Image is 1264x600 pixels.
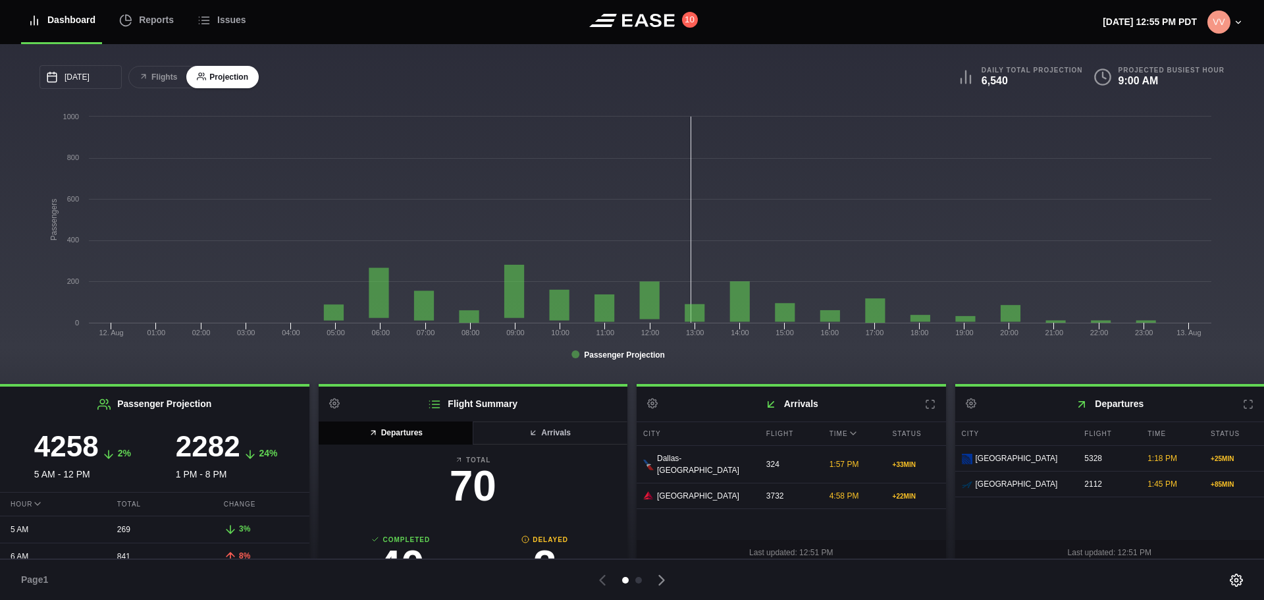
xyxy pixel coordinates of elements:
text: 800 [67,153,79,161]
text: 08:00 [461,329,480,337]
div: 5 AM - 12 PM [11,432,155,481]
text: 05:00 [327,329,345,337]
button: Arrivals [472,422,627,445]
a: Completed40 [329,535,473,593]
text: 03:00 [237,329,255,337]
text: 11:00 [596,329,615,337]
tspan: Passengers [49,199,59,240]
text: 1000 [63,113,79,121]
b: Total [329,455,618,465]
text: 21:00 [1045,329,1064,337]
div: 1 PM - 8 PM [155,432,299,481]
text: 07:00 [417,329,435,337]
span: [GEOGRAPHIC_DATA] [976,478,1058,490]
div: + 33 MIN [893,460,939,470]
span: 8% [239,551,250,560]
b: Delayed [473,535,617,545]
div: + 25 MIN [1211,454,1257,464]
tspan: Passenger Projection [584,350,665,360]
text: 04:00 [282,329,300,337]
div: Status [886,422,946,445]
button: Projection [186,66,259,89]
span: Page 1 [21,573,54,587]
span: 1:45 PM [1147,479,1177,489]
span: 4:58 PM [829,491,859,501]
text: 12:00 [641,329,660,337]
img: 315aad5f8c3b3bdba85a25f162631172 [1207,11,1230,34]
h3: 70 [329,465,618,507]
button: 10 [682,12,698,28]
input: mm/dd/yyyy [39,65,122,89]
a: Total70 [329,455,618,514]
text: 14:00 [731,329,749,337]
text: 10:00 [551,329,569,337]
span: [GEOGRAPHIC_DATA] [976,452,1058,464]
text: 13:00 [686,329,704,337]
span: 1:18 PM [1147,454,1177,463]
text: 18:00 [910,329,929,337]
text: 09:00 [506,329,525,337]
div: 2112 [1078,472,1138,497]
text: 200 [67,277,79,285]
text: 17:00 [866,329,884,337]
text: 06:00 [372,329,390,337]
text: 01:00 [147,329,166,337]
text: 0 [75,319,79,327]
h3: 2 [473,545,617,587]
div: Time [823,422,883,445]
b: Completed [329,535,473,545]
div: 3732 [760,483,820,508]
div: 269 [107,517,203,542]
span: 3% [239,524,250,533]
div: Last updated: 12:51 PM [637,540,946,565]
div: Status [1204,422,1264,445]
div: Total [107,493,203,516]
text: 19:00 [955,329,974,337]
div: Flight [1078,422,1138,445]
h2: Flight Summary [319,387,628,422]
text: 600 [67,195,79,203]
text: 02:00 [192,329,211,337]
span: 2% [118,448,131,458]
h2: Arrivals [637,387,946,422]
text: 15:00 [776,329,794,337]
span: Dallas-[GEOGRAPHIC_DATA] [657,452,750,476]
text: 16:00 [821,329,839,337]
span: 24% [259,448,278,458]
div: Change [213,493,309,516]
tspan: 13. Aug [1176,329,1201,337]
div: 841 [107,544,203,569]
div: 5328 [1078,446,1138,471]
div: 324 [760,452,820,477]
h3: 4258 [34,432,99,461]
text: 20:00 [1000,329,1018,337]
span: 1:57 PM [829,460,859,469]
b: 6,540 [982,75,1008,86]
h3: 2282 [176,432,240,461]
tspan: 12. Aug [99,329,123,337]
h3: 40 [329,545,473,587]
p: [DATE] 12:55 PM PDT [1103,15,1197,29]
a: Delayed2 [473,535,617,593]
text: 22:00 [1090,329,1109,337]
div: + 85 MIN [1211,479,1257,489]
div: City [637,422,756,445]
div: City [955,422,1075,445]
div: Time [1141,422,1201,445]
span: [GEOGRAPHIC_DATA] [657,490,739,502]
button: Flights [128,66,188,89]
b: Projected Busiest Hour [1119,66,1224,74]
b: 9:00 AM [1119,75,1159,86]
button: Departures [319,422,474,445]
b: Daily Total Projection [982,66,1083,74]
div: + 22 MIN [893,491,939,501]
div: Flight [760,422,820,445]
text: 400 [67,236,79,244]
text: 23:00 [1135,329,1153,337]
